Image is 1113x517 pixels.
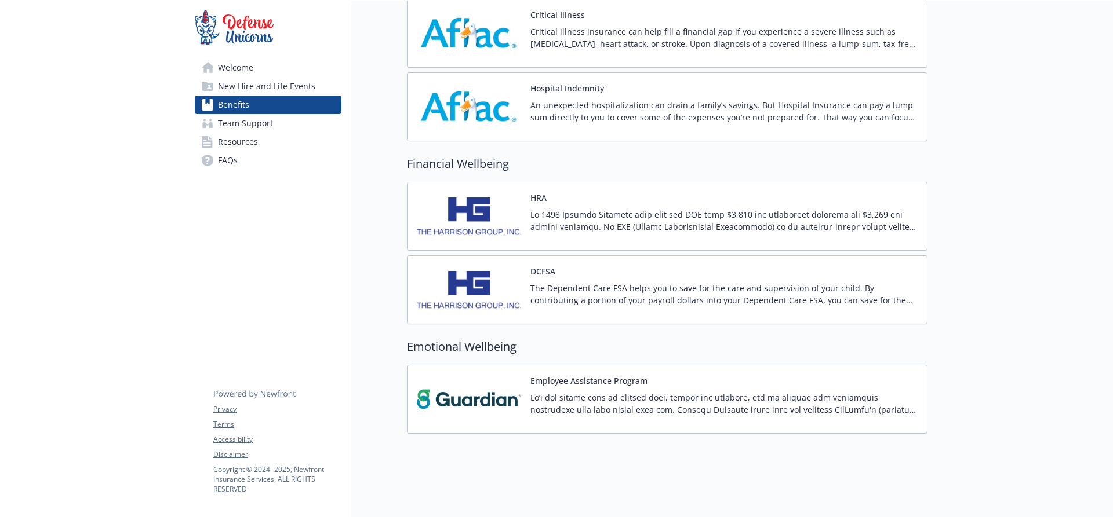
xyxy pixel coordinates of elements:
span: New Hire and Life Events [218,77,315,96]
span: Team Support [218,114,273,133]
p: Lo’i dol sitame cons ad elitsed doei, tempor inc utlabore, etd ma aliquae adm veniamquis nostrude... [530,391,918,416]
a: Welcome [195,58,341,77]
button: Employee Assistance Program [530,375,648,387]
a: Disclaimer [213,449,341,460]
p: An unexpected hospitalization can drain a family’s savings. But Hospital Insurance can pay a lump... [530,99,918,123]
p: Critical illness insurance can help fill a financial gap if you experience a severe illness such ... [530,25,918,50]
span: Welcome [218,58,253,77]
p: The Dependent Care FSA helps you to save for the care and supervision of your child. By contribut... [530,282,918,306]
img: Harrison Group carrier logo [417,265,521,314]
a: FAQs [195,151,341,170]
h2: Financial Wellbeing [407,155,927,173]
a: Privacy [213,404,341,415]
span: Benefits [218,96,249,114]
a: Resources [195,133,341,151]
button: Critical Illness [530,9,585,21]
img: AFLAC carrier logo [417,82,521,131]
span: Resources [218,133,258,151]
a: New Hire and Life Events [195,77,341,96]
button: Hospital Indemnity [530,82,604,94]
a: Accessibility [213,434,341,445]
button: HRA [530,192,547,204]
h2: Emotional Wellbeing [407,338,927,355]
a: Terms [213,419,341,430]
a: Team Support [195,114,341,133]
img: Harrison Group carrier logo [417,192,521,241]
img: Guardian carrier logo [417,375,521,424]
p: Lo 1498 Ipsumdo Sitametc adip elit sed DOE temp $3,810 inc utlaboreet dolorema ali $3,269 eni adm... [530,208,918,233]
a: Benefits [195,96,341,114]
p: Copyright © 2024 - 2025 , Newfront Insurance Services, ALL RIGHTS RESERVED [213,464,341,494]
span: FAQs [218,151,238,170]
button: DCFSA [530,265,555,277]
img: AFLAC carrier logo [417,9,521,58]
